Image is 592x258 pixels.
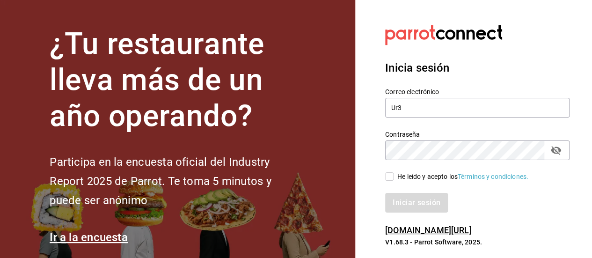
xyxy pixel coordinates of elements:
a: Términos y condiciones. [458,173,528,180]
a: [DOMAIN_NAME][URL] [385,225,471,235]
div: He leído y acepto los [397,172,528,182]
h1: ¿Tu restaurante lleva más de un año operando? [50,26,302,134]
h3: Inicia sesión [385,59,570,76]
p: V1.68.3 - Parrot Software, 2025. [385,237,570,247]
label: Correo electrónico [385,88,570,95]
label: Contraseña [385,131,570,138]
a: Ir a la encuesta [50,231,128,244]
button: passwordField [548,142,564,158]
h2: Participa en la encuesta oficial del Industry Report 2025 de Parrot. Te toma 5 minutos y puede se... [50,153,302,210]
input: Ingresa tu correo electrónico [385,98,570,118]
